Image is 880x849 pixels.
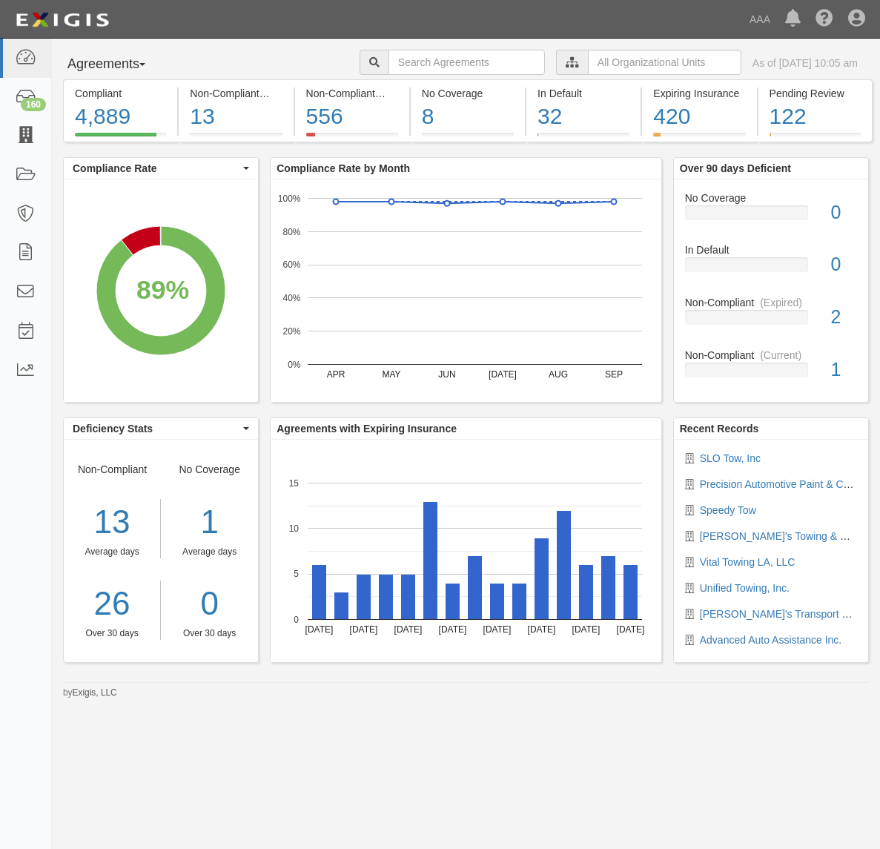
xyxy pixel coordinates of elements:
a: SLO Tow, Inc [700,452,761,464]
a: Non-Compliant(Expired)556 [295,133,409,145]
a: Compliant4,889 [63,133,177,145]
div: Over 30 days [172,627,247,640]
div: No Coverage [161,462,258,640]
b: Agreements with Expiring Insurance [277,423,457,435]
div: 420 [653,101,745,133]
div: 1 [172,499,247,546]
text: [DATE] [350,624,378,635]
a: Speedy Tow [700,504,756,516]
i: Help Center - Complianz [816,10,833,28]
div: No Coverage [422,86,514,101]
b: Over 90 days Deficient [680,162,791,174]
text: [DATE] [439,624,467,635]
text: 20% [283,326,301,337]
div: Non-Compliant [674,295,868,310]
a: No Coverage0 [685,191,857,243]
div: In Default [537,86,629,101]
div: 160 [21,98,46,111]
div: 0 [819,251,868,278]
b: Recent Records [680,423,759,435]
div: 122 [770,101,861,133]
text: JUN [439,369,456,380]
span: Deficiency Stats [73,421,239,436]
text: [DATE] [617,624,645,635]
div: Pending Review [770,86,861,101]
div: 1 [819,357,868,383]
div: 32 [537,101,629,133]
text: [DATE] [394,624,423,635]
img: logo-5460c22ac91f19d4615b14bd174203de0afe785f0fc80cf4dbbc73dc1793850b.png [11,7,113,33]
text: [DATE] [572,624,601,635]
small: by [63,687,117,699]
text: MAY [383,369,401,380]
text: 15 [289,478,300,488]
div: Expiring Insurance [653,86,745,101]
div: Non-Compliant [674,348,868,363]
div: Non-Compliant [64,462,161,640]
button: Deficiency Stats [64,418,258,439]
a: Pending Review122 [758,133,873,145]
input: All Organizational Units [588,50,741,75]
a: 26 [64,581,160,627]
div: 89% [136,271,189,308]
div: In Default [674,242,868,257]
text: AUG [549,369,568,380]
div: 556 [306,101,398,133]
div: (Current) [760,348,801,363]
text: 0 [294,614,300,624]
a: In Default32 [526,133,641,145]
text: [DATE] [489,369,517,380]
div: 13 [190,101,282,133]
a: Non-Compliant(Expired)2 [685,295,857,348]
a: Advanced Auto Assistance Inc. [700,634,841,646]
svg: A chart. [271,179,661,402]
a: Exigis, LLC [73,687,117,698]
div: (Expired) [760,295,802,310]
div: 0 [819,199,868,226]
div: Average days [64,546,160,558]
a: Unified Towing, Inc. [700,582,790,594]
b: Compliance Rate by Month [277,162,410,174]
text: APR [327,369,345,380]
a: AAA [742,4,778,34]
div: Non-Compliant (Current) [190,86,282,101]
button: Compliance Rate [64,158,258,179]
text: [DATE] [528,624,556,635]
div: 8 [422,101,514,133]
div: As of [DATE] 10:05 am [752,56,858,70]
input: Search Agreements [388,50,545,75]
svg: A chart. [271,440,661,662]
div: Average days [172,546,247,558]
span: Compliance Rate [73,161,239,176]
a: In Default0 [685,242,857,295]
div: Compliant [75,86,166,101]
div: 4,889 [75,101,166,133]
text: 10 [289,523,300,534]
a: Non-Compliant(Current)1 [685,348,857,389]
text: 60% [283,260,301,270]
a: No Coverage8 [411,133,525,145]
div: No Coverage [674,191,868,205]
a: 0 [172,581,247,627]
div: Non-Compliant (Expired) [306,86,398,101]
svg: A chart. [64,179,258,402]
text: 5 [294,569,300,579]
a: Precision Automotive Paint & Collision [700,478,876,490]
a: Vital Towing LA, LLC [700,556,795,568]
div: 2 [819,304,868,331]
text: 80% [283,226,301,237]
div: 13 [64,499,160,546]
text: [DATE] [483,624,512,635]
a: Expiring Insurance420 [642,133,756,145]
text: 0% [288,359,301,369]
a: Non-Compliant(Current)13 [179,133,293,145]
text: 40% [283,293,301,303]
div: Over 30 days [64,627,160,640]
button: Agreements [63,50,174,79]
text: [DATE] [305,624,334,635]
